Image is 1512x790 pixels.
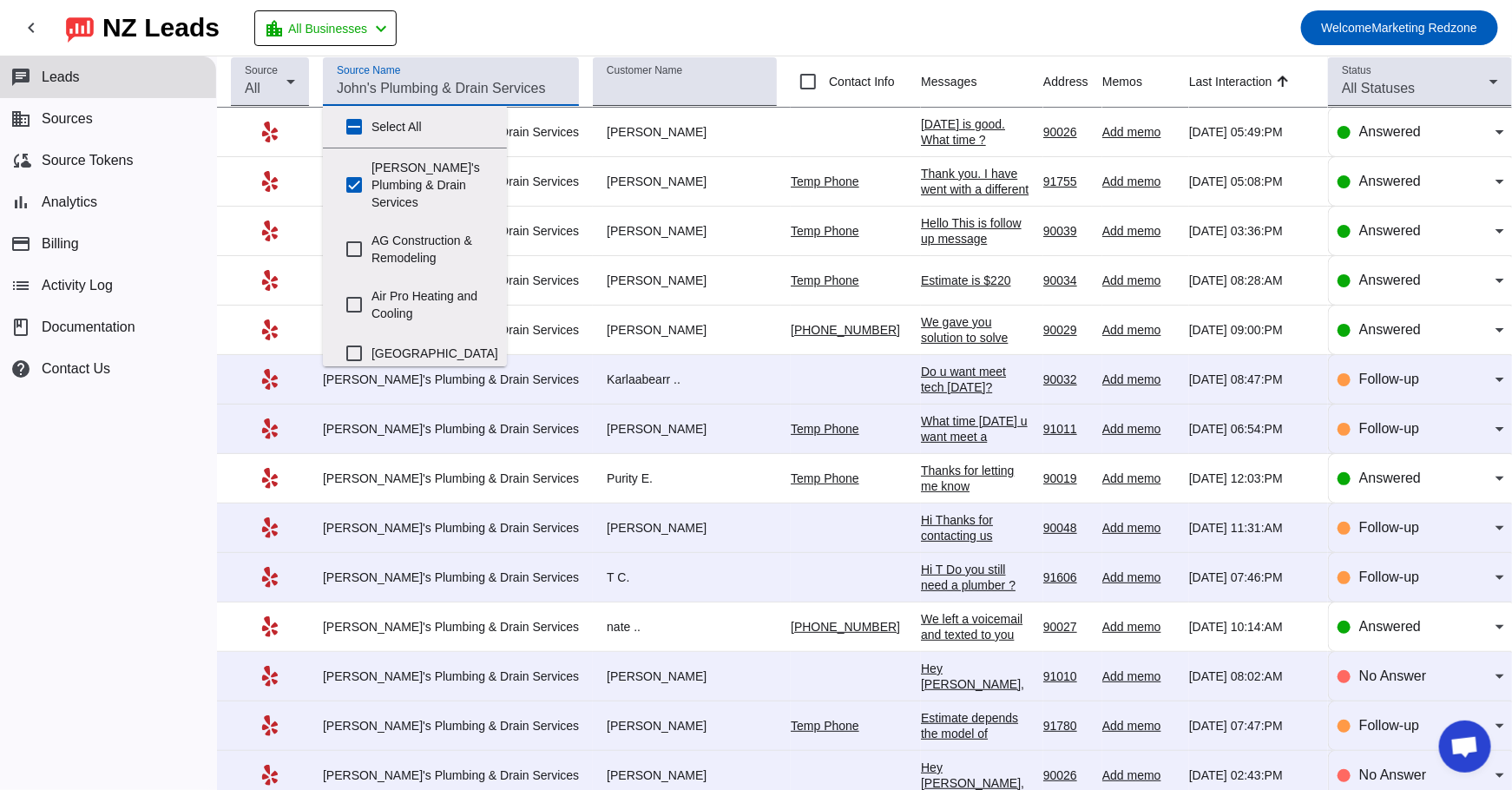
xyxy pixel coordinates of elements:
mat-icon: list [10,275,31,296]
span: Contact Us [42,361,110,377]
div: [DATE] 06:54:PM [1189,421,1314,437]
span: Answered [1359,619,1421,634]
div: [PERSON_NAME]'s Plumbing & Drain Services [323,668,579,684]
mat-icon: Yelp [260,369,280,390]
div: [PERSON_NAME]'s Plumbing & Drain Services [323,619,579,635]
span: All Statuses [1342,81,1415,95]
label: Air Pro Heating and Cooling [371,277,493,332]
div: Add memo [1102,619,1175,635]
div: We left a voicemail and texted to you [921,611,1029,642]
div: [DATE] 02:43:PM [1189,767,1314,783]
div: [PERSON_NAME] [593,174,777,189]
a: Temp Phone [791,422,859,436]
div: [PERSON_NAME] [593,668,777,684]
div: Hello This is follow up message regarding estimate that [PERSON_NAME] gave you during appointment... [921,215,1029,340]
mat-icon: payment [10,234,31,254]
div: Do u want meet tech [DATE]? [921,364,1029,395]
mat-icon: chevron_left [21,17,42,38]
div: [DATE] 10:14:AM [1189,619,1314,635]
label: [GEOGRAPHIC_DATA] [371,334,498,372]
mat-icon: Yelp [260,715,280,736]
mat-label: Customer Name [607,65,682,76]
span: Answered [1359,322,1421,337]
div: [PERSON_NAME]'s Plumbing & Drain Services [323,569,579,585]
div: [DATE] is good. What time ? [921,116,1029,148]
div: [PERSON_NAME]'s Plumbing & Drain Services [323,471,579,486]
div: [DATE] 05:49:PM [1189,124,1314,140]
div: What time [DATE] u want meet a plumber ? We have availability starting 9 am [921,413,1029,491]
div: 90027 [1043,619,1088,635]
mat-icon: Yelp [260,616,280,637]
div: [DATE] 08:47:PM [1189,372,1314,387]
div: [DATE] 09:00:PM [1189,322,1314,338]
div: Add memo [1102,421,1175,437]
div: 90029 [1043,322,1088,338]
div: [PERSON_NAME] [593,520,777,536]
span: No Answer [1359,668,1426,683]
div: Add memo [1102,767,1175,783]
span: All [245,81,260,95]
span: Answered [1359,471,1421,485]
span: Activity Log [42,278,113,293]
div: nate .. [593,619,777,635]
span: Answered [1359,174,1421,188]
span: book [10,317,31,338]
div: 91011 [1043,421,1088,437]
mat-icon: Yelp [260,517,280,538]
mat-icon: Yelp [260,418,280,439]
div: Karlaabearr .. [593,372,777,387]
mat-icon: location_city [264,18,285,39]
div: 91010 [1043,668,1088,684]
div: Purity E. [593,471,777,486]
mat-icon: Yelp [260,567,280,588]
div: NZ Leads [102,16,220,40]
mat-icon: Yelp [260,666,280,687]
mat-icon: cloud_sync [10,150,31,171]
div: [PERSON_NAME]'s Plumbing & Drain Services [323,520,579,536]
button: All Businesses [254,10,397,46]
span: Answered [1359,273,1421,287]
button: WelcomeMarketing Redzone [1301,10,1499,45]
div: [PERSON_NAME] [593,273,777,288]
div: Estimate is $220 [921,273,1029,288]
span: No Answer [1359,767,1426,782]
mat-icon: chat [10,67,31,88]
a: Temp Phone [791,174,859,188]
a: [PHONE_NUMBER] [791,620,900,634]
span: Answered [1359,223,1421,238]
div: 90026 [1043,124,1088,140]
div: Add memo [1102,372,1175,387]
div: Add memo [1102,174,1175,189]
mat-icon: help [10,359,31,379]
span: Follow-up [1359,421,1419,436]
label: Select All [371,108,493,146]
div: Thank you. I have went with a different contractor. [921,166,1029,213]
img: logo [66,13,94,43]
div: Add memo [1102,569,1175,585]
mat-icon: bar_chart [10,192,31,213]
div: Thanks for letting me know [921,463,1029,494]
div: 91780 [1043,718,1088,734]
div: Open chat [1439,721,1491,773]
div: 90032 [1043,372,1088,387]
a: Temp Phone [791,719,859,733]
div: [DATE] 12:03:PM [1189,471,1314,486]
div: [DATE] 05:08:PM [1189,174,1314,189]
span: Documentation [42,319,135,335]
mat-icon: Yelp [260,765,280,786]
span: Answered [1359,124,1421,139]
div: [PERSON_NAME] [593,124,777,140]
mat-icon: Yelp [260,122,280,142]
div: Add memo [1102,322,1175,338]
a: Temp Phone [791,224,859,238]
a: [PHONE_NUMBER] [791,323,900,337]
div: 91755 [1043,174,1088,189]
label: AG Construction & Remodeling [371,221,493,277]
span: Follow-up [1359,520,1419,535]
div: [DATE] 07:46:PM [1189,569,1314,585]
th: Messages [921,56,1043,108]
a: Temp Phone [791,273,859,287]
div: Add memo [1102,124,1175,140]
span: Follow-up [1359,569,1419,584]
label: Contact Info [825,73,895,90]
